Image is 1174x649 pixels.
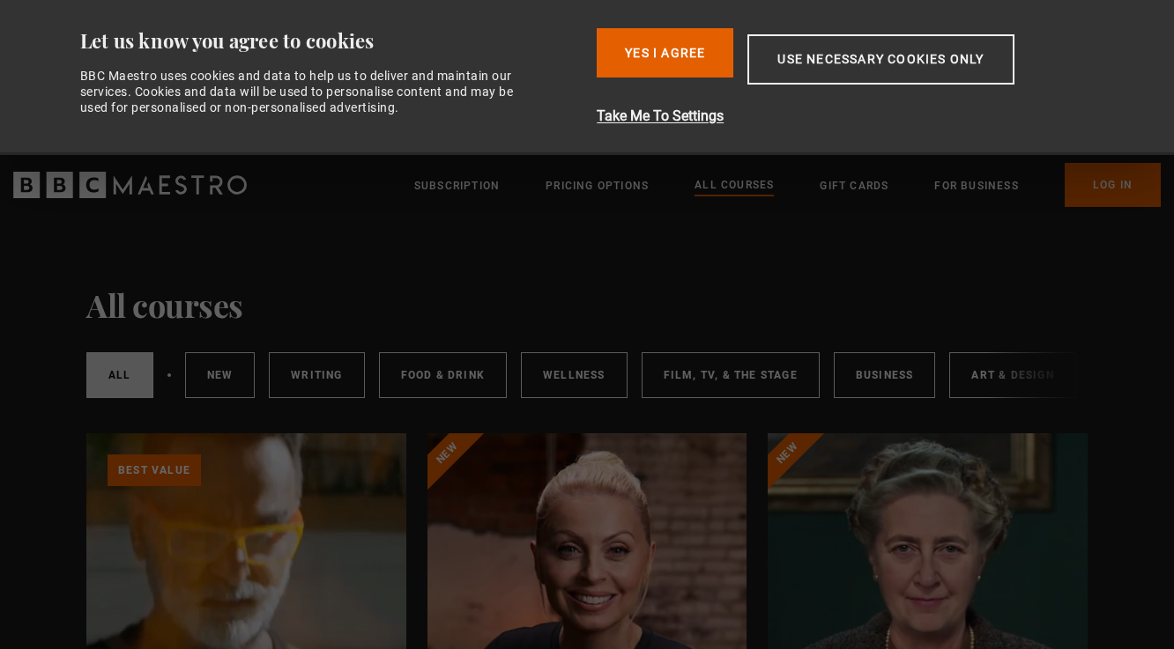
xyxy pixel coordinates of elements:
[597,106,1107,127] button: Take Me To Settings
[269,352,364,398] a: Writing
[949,352,1075,398] a: Art & Design
[597,28,733,77] button: Yes I Agree
[521,352,628,398] a: Wellness
[80,28,583,54] div: Let us know you agree to cookies
[747,34,1014,85] button: Use necessary cookies only
[86,286,243,323] h1: All courses
[379,352,507,398] a: Food & Drink
[1065,163,1161,207] a: Log In
[414,163,1161,207] nav: Primary
[108,454,201,486] p: Best value
[86,352,153,398] a: All
[13,172,247,198] svg: BBC Maestro
[185,352,256,398] a: New
[414,177,500,195] a: Subscription
[695,176,774,195] a: All Courses
[820,177,888,195] a: Gift Cards
[546,177,649,195] a: Pricing Options
[934,177,1018,195] a: For business
[80,68,533,116] div: BBC Maestro uses cookies and data to help us to deliver and maintain our services. Cookies and da...
[642,352,820,398] a: Film, TV, & The Stage
[834,352,936,398] a: Business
